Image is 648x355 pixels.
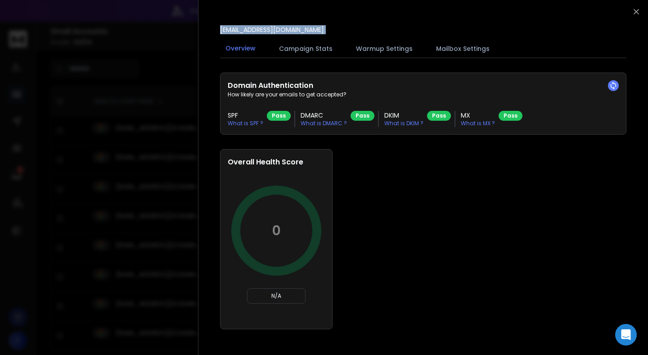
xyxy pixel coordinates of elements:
button: Warmup Settings [351,39,418,59]
p: How likely are your emails to get accepted? [228,91,619,98]
p: [EMAIL_ADDRESS][DOMAIN_NAME] [220,25,324,34]
p: What is SPF ? [228,120,263,127]
div: Pass [427,111,451,121]
div: Open Intercom Messenger [615,324,637,346]
h2: Domain Authentication [228,80,619,91]
div: Pass [499,111,522,121]
p: N/A [251,292,301,300]
p: 0 [272,223,281,239]
button: Overview [220,38,261,59]
h2: Overall Health Score [228,157,325,168]
p: What is MX ? [461,120,495,127]
h3: SPF [228,111,263,120]
button: Mailbox Settings [431,39,495,59]
div: Pass [267,111,291,121]
h3: MX [461,111,495,120]
p: What is DMARC ? [301,120,347,127]
div: Pass [351,111,374,121]
p: What is DKIM ? [384,120,423,127]
button: Campaign Stats [274,39,338,59]
h3: DMARC [301,111,347,120]
h3: DKIM [384,111,423,120]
